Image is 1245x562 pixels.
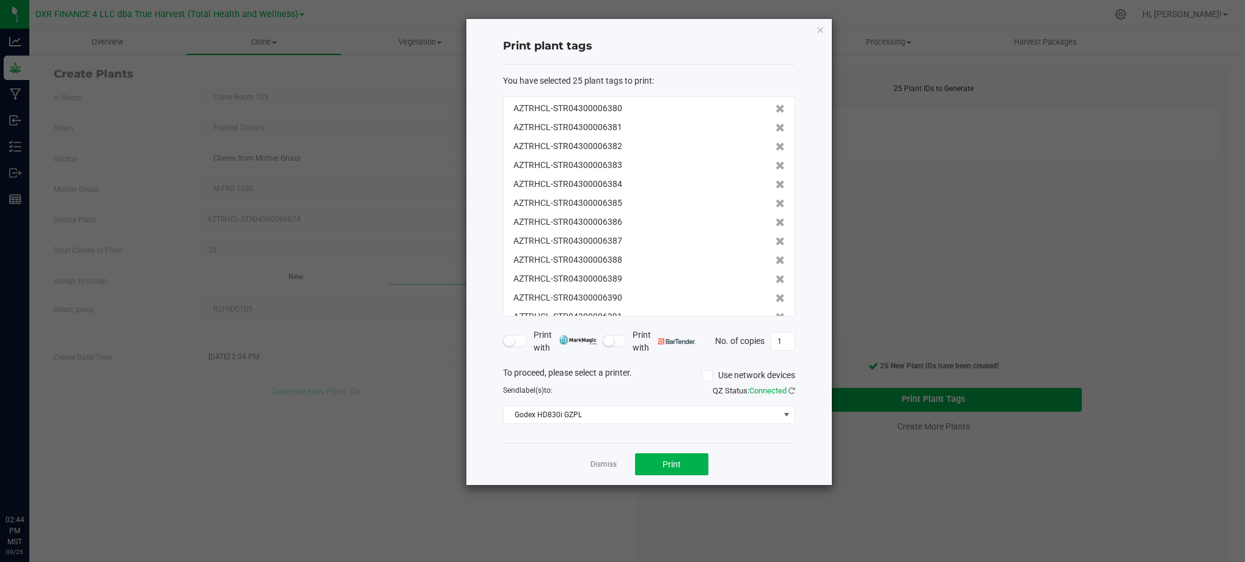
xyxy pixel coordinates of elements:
[715,335,765,345] span: No. of copies
[713,386,795,395] span: QZ Status:
[513,121,622,134] span: AZTRHCL-STR04300006381
[503,76,652,86] span: You have selected 25 plant tags to print
[513,197,622,210] span: AZTRHCL-STR04300006385
[503,75,795,87] div: :
[513,178,622,191] span: AZTRHCL-STR04300006384
[513,159,622,172] span: AZTRHCL-STR04300006383
[36,462,51,477] iframe: Resource center unread badge
[702,369,795,382] label: Use network devices
[513,310,622,323] span: AZTRHCL-STR04300006391
[513,216,622,228] span: AZTRHCL-STR04300006386
[534,329,597,354] span: Print with
[663,459,681,469] span: Print
[504,406,779,423] span: Godex HD830i GZPL
[559,335,597,345] img: mark_magic_cybra.png
[749,386,787,395] span: Connected
[635,453,708,475] button: Print
[12,464,49,501] iframe: Resource center
[503,38,795,54] h4: Print plant tags
[513,291,622,304] span: AZTRHCL-STR04300006390
[513,140,622,153] span: AZTRHCL-STR04300006382
[658,338,696,345] img: bartender.png
[513,235,622,247] span: AZTRHCL-STR04300006387
[503,386,553,395] span: Send to:
[494,367,804,385] div: To proceed, please select a printer.
[513,102,622,115] span: AZTRHCL-STR04300006380
[590,459,617,470] a: Dismiss
[513,254,622,266] span: AZTRHCL-STR04300006388
[520,386,544,395] span: label(s)
[513,272,622,285] span: AZTRHCL-STR04300006389
[633,329,696,354] span: Print with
